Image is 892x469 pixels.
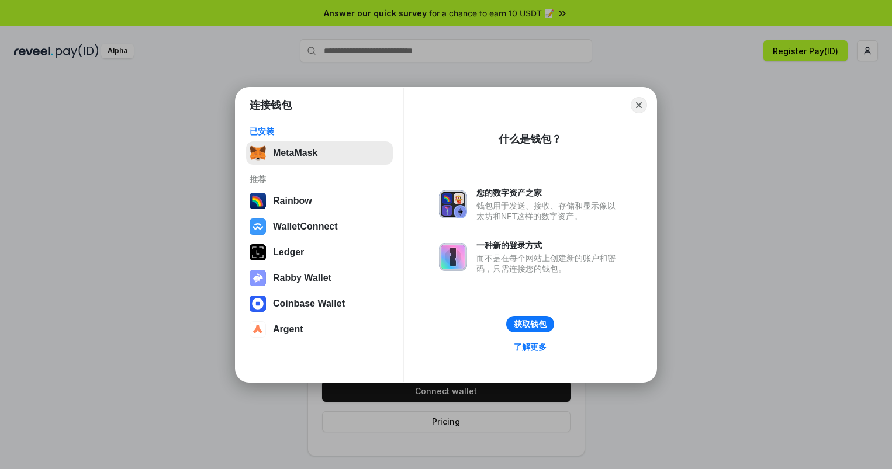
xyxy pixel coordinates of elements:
img: svg+xml,%3Csvg%20xmlns%3D%22http%3A%2F%2Fwww.w3.org%2F2000%2Fsvg%22%20fill%3D%22none%22%20viewBox... [250,270,266,286]
div: Ledger [273,247,304,258]
button: Coinbase Wallet [246,292,393,315]
img: svg+xml,%3Csvg%20xmlns%3D%22http%3A%2F%2Fwww.w3.org%2F2000%2Fsvg%22%20width%3D%2228%22%20height%3... [250,244,266,260]
div: 推荐 [250,174,389,185]
div: 已安装 [250,126,389,137]
div: 获取钱包 [514,319,547,329]
div: 一种新的登录方式 [476,240,621,251]
button: WalletConnect [246,215,393,238]
button: Close [631,97,647,113]
div: 什么是钱包？ [499,132,562,146]
div: 而不是在每个网站上创建新的账户和密码，只需连接您的钱包。 [476,253,621,274]
h1: 连接钱包 [250,98,292,112]
div: Coinbase Wallet [273,298,345,309]
div: WalletConnect [273,221,338,232]
div: Rainbow [273,196,312,206]
div: 钱包用于发送、接收、存储和显示像以太坊和NFT这样的数字资产。 [476,200,621,221]
button: Rabby Wallet [246,266,393,290]
img: svg+xml,%3Csvg%20xmlns%3D%22http%3A%2F%2Fwww.w3.org%2F2000%2Fsvg%22%20fill%3D%22none%22%20viewBox... [439,243,467,271]
img: svg+xml,%3Csvg%20xmlns%3D%22http%3A%2F%2Fwww.w3.org%2F2000%2Fsvg%22%20fill%3D%22none%22%20viewBox... [439,190,467,218]
button: Argent [246,318,393,341]
a: 了解更多 [507,339,554,355]
img: svg+xml,%3Csvg%20width%3D%22120%22%20height%3D%22120%22%20viewBox%3D%220%200%20120%20120%22%20fil... [250,193,266,209]
img: svg+xml,%3Csvg%20width%3D%2228%22%20height%3D%2228%22%20viewBox%3D%220%200%2028%2028%22%20fill%3D... [250,218,266,235]
img: svg+xml,%3Csvg%20width%3D%2228%22%20height%3D%2228%22%20viewBox%3D%220%200%2028%2028%22%20fill%3D... [250,321,266,338]
div: 了解更多 [514,342,547,352]
button: 获取钱包 [506,316,554,332]
button: Ledger [246,241,393,264]
div: MetaMask [273,148,317,158]
button: Rainbow [246,189,393,213]
div: 您的数字资产之家 [476,187,621,198]
div: Argent [273,324,303,335]
button: MetaMask [246,141,393,165]
div: Rabby Wallet [273,273,331,283]
img: svg+xml,%3Csvg%20width%3D%2228%22%20height%3D%2228%22%20viewBox%3D%220%200%2028%2028%22%20fill%3D... [250,296,266,312]
img: svg+xml,%3Csvg%20fill%3D%22none%22%20height%3D%2233%22%20viewBox%3D%220%200%2035%2033%22%20width%... [250,145,266,161]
